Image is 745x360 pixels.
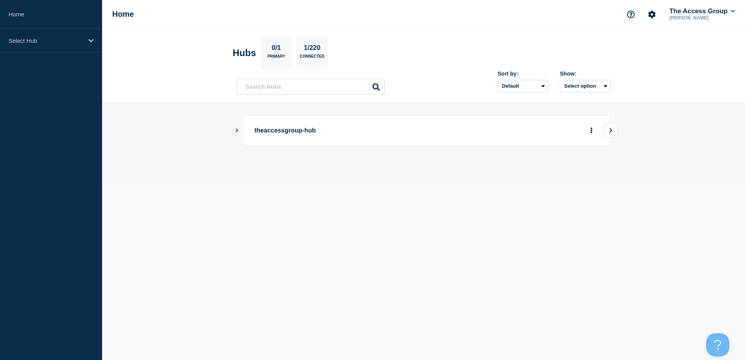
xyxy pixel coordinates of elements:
[254,124,470,138] p: theaccessgroup-hub
[560,71,611,77] div: Show:
[623,6,639,23] button: Support
[267,54,285,62] p: Primary
[300,54,324,62] p: Connected
[498,80,548,92] select: Sort by
[269,44,284,54] p: 0/1
[498,71,548,77] div: Sort by:
[602,123,618,138] button: View
[706,333,729,356] iframe: Help Scout Beacon - Open
[233,48,256,58] h2: Hubs
[668,15,736,21] p: [PERSON_NAME]
[668,7,736,15] button: The Access Group
[237,79,385,95] input: Search Hubs
[586,124,597,138] button: More actions
[235,128,239,134] button: Show Connected Hubs
[112,10,134,19] h1: Home
[560,80,611,92] button: Select option
[301,44,323,54] p: 1/220
[644,6,660,23] button: Account settings
[9,37,83,44] p: Select Hub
